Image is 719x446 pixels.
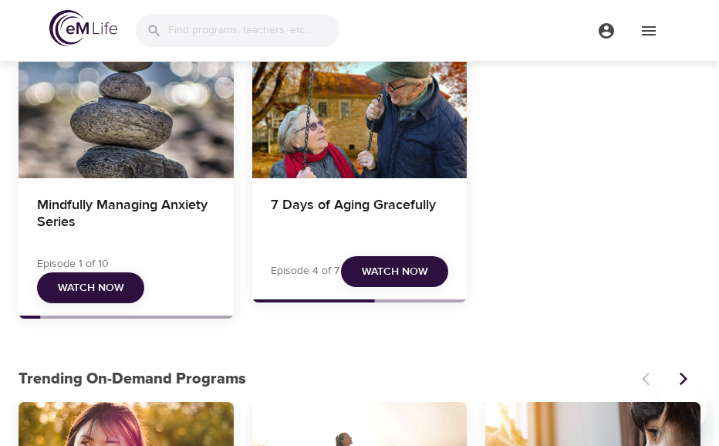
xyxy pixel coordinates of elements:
button: menu [585,9,627,52]
iframe: Button to launch messaging window [657,384,707,434]
span: Watch Now [58,279,124,298]
p: Episode 4 of 7 [271,263,339,279]
h4: Mindfully Managing Anxiety Series [37,197,215,234]
button: 7 Days of Aging Gracefully [252,57,468,178]
p: Trending On-Demand Programs [19,367,633,390]
span: Watch Now [362,262,428,282]
p: Episode 1 of 10 [37,256,109,272]
button: Next items [667,362,700,396]
img: logo [49,10,117,46]
h4: 7 Days of Aging Gracefully [271,197,449,234]
input: Find programs, teachers, etc... [168,14,339,47]
button: Watch Now [37,272,144,304]
button: Watch Now [341,256,448,288]
button: menu [627,9,670,52]
button: Mindfully Managing Anxiety Series [19,57,234,178]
